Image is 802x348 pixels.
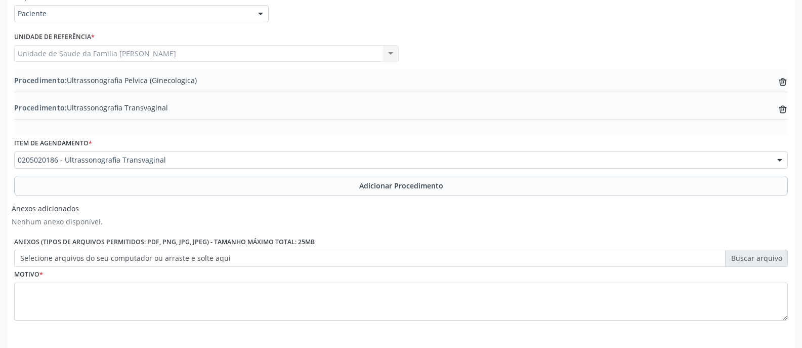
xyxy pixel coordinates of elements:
[14,234,315,250] label: Anexos (Tipos de arquivos permitidos: PDF, PNG, JPG, JPEG) - Tamanho máximo total: 25MB
[359,180,443,191] span: Adicionar Procedimento
[14,176,788,196] button: Adicionar Procedimento
[18,9,248,19] span: Paciente
[14,75,67,85] span: Procedimento:
[14,29,95,45] label: Unidade de referência
[14,75,197,86] span: Ultrassonografia Pelvica (Ginecologica)
[14,267,43,283] label: Motivo
[14,102,168,113] span: Ultrassonografia Transvaginal
[14,103,67,112] span: Procedimento:
[18,155,767,165] span: 0205020186 - Ultrassonografia Transvaginal
[12,216,103,227] p: Nenhum anexo disponível.
[14,136,92,151] label: Item de agendamento
[12,205,103,213] h6: Anexos adicionados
